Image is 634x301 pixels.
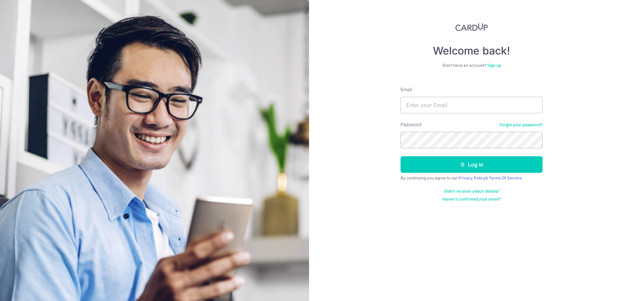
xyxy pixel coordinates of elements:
[487,63,501,68] a: Sign up
[458,175,485,180] a: Privacy Policy
[500,122,543,128] a: Forgot your password?
[489,175,522,180] a: Terms Of Service
[401,63,543,68] div: Don’t have an account?
[401,121,422,128] label: Password
[401,97,543,113] input: Enter your Email
[442,197,501,202] a: Haven't confirmed your email?
[444,189,499,194] a: Didn't receive unlock details?
[401,156,543,173] button: Log in
[401,86,412,93] label: Email
[401,44,543,57] h4: Welcome back!
[401,175,543,181] div: By continuing you agree to our &
[455,23,488,31] img: CardUp Logo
